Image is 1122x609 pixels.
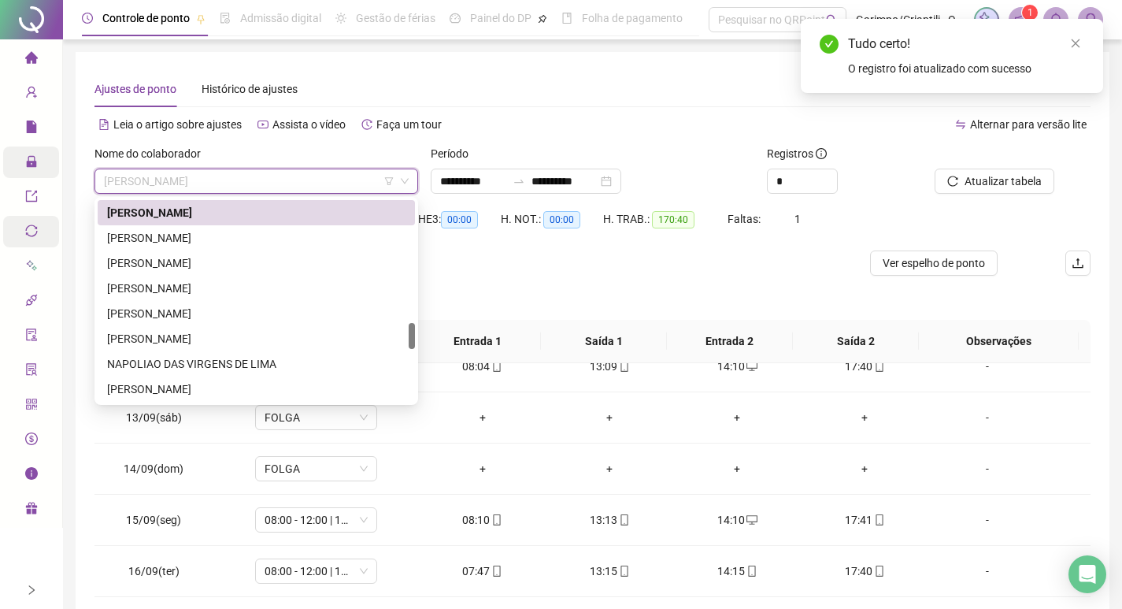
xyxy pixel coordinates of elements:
[431,145,479,162] label: Período
[128,565,180,577] span: 16/09(ter)
[941,409,1034,426] div: -
[107,355,405,373] div: NAPOLIAO DAS VIRGENS DE LIMA
[265,559,368,583] span: 08:00 - 12:00 | 13:00 - 17:40
[745,514,757,525] span: desktop
[240,12,321,24] span: Admissão digital
[816,148,827,159] span: info-circle
[813,409,916,426] div: +
[558,460,661,477] div: +
[98,301,415,326] div: MAURICEA DA SILVA
[686,563,788,580] div: 14:15
[686,409,788,426] div: +
[1072,257,1084,269] span: upload
[870,251,998,276] button: Ver espelho de ponto
[941,358,1034,375] div: -
[965,173,1042,190] span: Atualizar tabela
[450,13,461,24] span: dashboard
[25,321,38,353] span: audit
[813,563,916,580] div: 17:40
[872,566,885,577] span: mobile
[431,409,534,426] div: +
[513,175,525,188] span: to
[941,511,1034,529] div: -
[1067,35,1084,52] a: Close
[98,119,109,130] span: file-text
[848,35,1084,54] div: Tudo certo!
[98,200,415,225] div: MARIA LUIZA REIS DA SILVA
[501,210,603,228] div: H. NOT.:
[107,305,405,322] div: [PERSON_NAME]
[361,119,372,130] span: history
[686,460,788,477] div: +
[102,12,190,24] span: Controle de ponto
[265,406,368,429] span: FOLGA
[558,409,661,426] div: +
[126,411,182,424] span: 13/09(sáb)
[1070,38,1081,49] span: close
[470,12,531,24] span: Painel do DP
[98,326,415,351] div: MILTON JOSE LAMEU DA SILVA
[745,361,757,372] span: desktop
[667,320,793,363] th: Entrada 2
[582,12,683,24] span: Folha de pagamento
[431,358,534,375] div: 08:04
[1068,555,1106,593] div: Open Intercom Messenger
[25,495,38,526] span: gift
[941,563,1034,580] div: -
[335,13,346,24] span: sun
[856,11,965,28] span: Garimpo/Criantili - O GARIMPO
[947,176,958,187] span: reload
[794,213,801,225] span: 1
[94,145,211,162] label: Nome do colaborador
[431,563,534,580] div: 07:47
[686,358,788,375] div: 14:10
[603,210,728,228] div: H. TRAB.:
[617,514,630,525] span: mobile
[415,320,541,363] th: Entrada 1
[1049,13,1063,27] span: bell
[220,13,231,24] span: file-done
[431,511,534,529] div: 08:10
[1028,7,1033,18] span: 1
[25,79,38,110] span: user-add
[490,514,502,525] span: mobile
[257,119,268,130] span: youtube
[935,169,1054,194] button: Atualizar tabela
[848,60,1084,77] div: O registro foi atualizado com sucesso
[826,14,838,26] span: search
[490,361,502,372] span: mobile
[25,425,38,457] span: dollar
[431,460,534,477] div: +
[94,83,176,95] span: Ajustes de ponto
[558,511,661,529] div: 13:13
[1079,8,1102,32] img: 2226
[745,566,757,577] span: mobile
[652,211,694,228] span: 170:40
[767,145,827,162] span: Registros
[107,381,405,398] div: [PERSON_NAME]
[793,320,919,363] th: Saída 2
[813,358,916,375] div: 17:40
[202,83,298,95] span: Histórico de ajustes
[617,361,630,372] span: mobile
[538,14,547,24] span: pushpin
[418,210,501,228] div: HE 3:
[686,511,788,529] div: 14:10
[931,332,1066,350] span: Observações
[25,287,38,318] span: api
[728,213,763,225] span: Faltas:
[400,176,409,186] span: down
[919,320,1079,363] th: Observações
[356,12,435,24] span: Gestão de férias
[883,254,985,272] span: Ver espelho de ponto
[820,35,839,54] span: check-circle
[25,460,38,492] span: info-circle
[98,225,415,251] div: MARIA LUZIA DE LIMA OLIVEIRA CRUZ
[98,377,415,402] div: NICOLAS RIBEIRO PRIMO DOS SANTOS
[490,566,502,577] span: mobile
[25,217,38,249] span: sync
[541,320,667,363] th: Saída 1
[558,563,661,580] div: 13:15
[25,356,38,388] span: solution
[272,118,346,131] span: Assista o vídeo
